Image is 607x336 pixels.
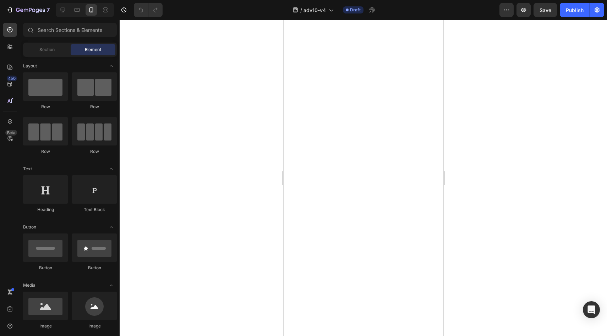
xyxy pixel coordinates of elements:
[534,3,557,17] button: Save
[72,323,117,329] div: Image
[560,3,590,17] button: Publish
[72,206,117,213] div: Text Block
[303,6,326,14] span: adv10-v4
[105,221,117,233] span: Toggle open
[72,148,117,155] div: Row
[23,206,68,213] div: Heading
[23,23,117,37] input: Search Sections & Elements
[5,130,17,136] div: Beta
[566,6,584,14] div: Publish
[23,282,35,288] span: Media
[3,3,53,17] button: 7
[23,224,36,230] span: Button
[72,104,117,110] div: Row
[105,280,117,291] span: Toggle open
[23,148,68,155] div: Row
[85,46,101,53] span: Element
[350,7,361,13] span: Draft
[7,76,17,81] div: 450
[23,104,68,110] div: Row
[72,265,117,271] div: Button
[105,60,117,72] span: Toggle open
[39,46,55,53] span: Section
[284,20,443,336] iframe: Design area
[23,323,68,329] div: Image
[583,301,600,318] div: Open Intercom Messenger
[23,166,32,172] span: Text
[105,163,117,175] span: Toggle open
[134,3,163,17] div: Undo/Redo
[23,265,68,271] div: Button
[23,63,37,69] span: Layout
[540,7,551,13] span: Save
[47,6,50,14] p: 7
[300,6,302,14] span: /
